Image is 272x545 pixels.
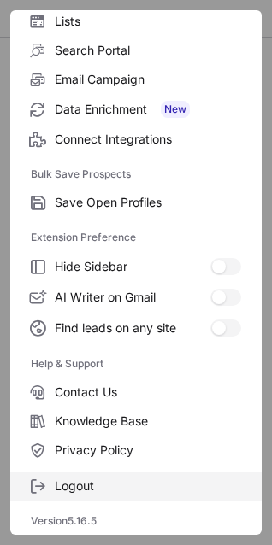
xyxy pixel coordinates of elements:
[31,224,241,251] label: Extension Preference
[10,65,262,94] label: Email Campaign
[10,251,262,282] label: Hide Sidebar
[10,36,262,65] label: Search Portal
[161,101,190,118] span: New
[10,7,262,36] label: Lists
[10,472,262,501] label: Logout
[10,436,262,465] label: Privacy Policy
[10,188,262,217] label: Save Open Profiles
[31,161,241,188] label: Bulk Save Prospects
[10,407,262,436] label: Knowledge Base
[55,14,241,29] span: Lists
[55,195,241,210] span: Save Open Profiles
[10,282,262,313] label: AI Writer on Gmail
[55,320,210,336] span: Find leads on any site
[10,94,262,125] label: Data Enrichment New
[55,259,210,274] span: Hide Sidebar
[55,442,241,458] span: Privacy Policy
[10,125,262,154] label: Connect Integrations
[55,384,241,400] span: Contact Us
[10,507,262,535] div: Version 5.16.5
[55,413,241,429] span: Knowledge Base
[55,43,241,58] span: Search Portal
[55,101,241,118] span: Data Enrichment
[55,72,241,87] span: Email Campaign
[55,132,241,147] span: Connect Integrations
[31,350,241,378] label: Help & Support
[10,313,262,343] label: Find leads on any site
[10,378,262,407] label: Contact Us
[55,478,241,494] span: Logout
[55,290,210,305] span: AI Writer on Gmail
